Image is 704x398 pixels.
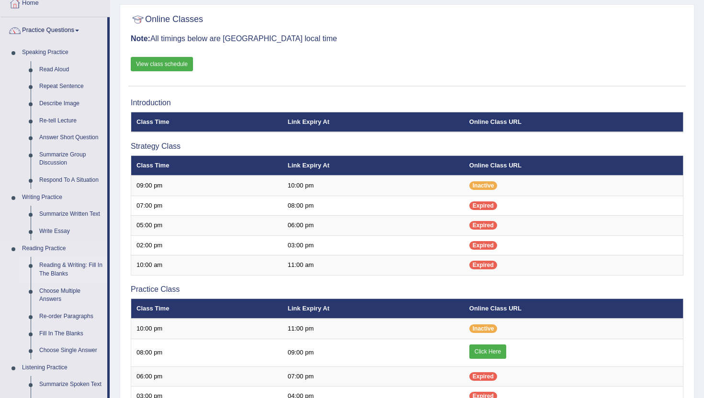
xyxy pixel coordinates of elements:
[469,344,506,359] a: Click Here
[283,255,464,276] td: 11:00 am
[131,34,683,43] h3: All timings below are [GEOGRAPHIC_DATA] local time
[35,172,107,189] a: Respond To A Situation
[18,240,107,257] a: Reading Practice
[283,235,464,255] td: 03:00 pm
[131,155,283,176] th: Class Time
[35,283,107,308] a: Choose Multiple Answers
[464,298,683,319] th: Online Class URL
[131,366,283,387] td: 06:00 pm
[283,319,464,339] td: 11:00 pm
[283,176,464,196] td: 10:00 pm
[131,319,283,339] td: 10:00 pm
[35,78,107,95] a: Repeat Sentence
[131,298,283,319] th: Class Time
[283,196,464,216] td: 08:00 pm
[0,17,107,41] a: Practice Questions
[35,223,107,240] a: Write Essay
[18,189,107,206] a: Writing Practice
[35,342,107,359] a: Choose Single Answer
[131,285,683,294] h3: Practice Class
[35,257,107,282] a: Reading & Writing: Fill In The Blanks
[35,61,107,78] a: Read Aloud
[35,112,107,130] a: Re-tell Lecture
[131,176,283,196] td: 09:00 pm
[283,339,464,366] td: 09:00 pm
[35,146,107,172] a: Summarize Group Discussion
[35,129,107,146] a: Answer Short Question
[469,241,497,250] span: Expired
[283,216,464,236] td: 06:00 pm
[18,44,107,61] a: Speaking Practice
[283,155,464,176] th: Link Expiry At
[469,372,497,381] span: Expired
[35,206,107,223] a: Summarize Written Text
[131,216,283,236] td: 05:00 pm
[464,155,683,176] th: Online Class URL
[131,12,203,27] h2: Online Classes
[131,255,283,276] td: 10:00 am
[464,112,683,132] th: Online Class URL
[469,181,498,190] span: Inactive
[131,142,683,151] h3: Strategy Class
[469,201,497,210] span: Expired
[35,95,107,112] a: Describe Image
[131,339,283,366] td: 08:00 pm
[283,298,464,319] th: Link Expiry At
[131,99,683,107] h3: Introduction
[469,221,497,230] span: Expired
[131,112,283,132] th: Class Time
[35,325,107,343] a: Fill In The Blanks
[283,366,464,387] td: 07:00 pm
[18,359,107,376] a: Listening Practice
[131,57,193,71] a: View class schedule
[469,324,498,333] span: Inactive
[35,376,107,393] a: Summarize Spoken Text
[131,235,283,255] td: 02:00 pm
[283,112,464,132] th: Link Expiry At
[131,196,283,216] td: 07:00 pm
[35,308,107,325] a: Re-order Paragraphs
[469,261,497,269] span: Expired
[131,34,150,43] b: Note:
